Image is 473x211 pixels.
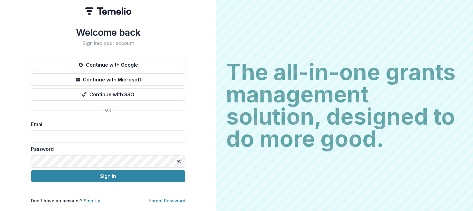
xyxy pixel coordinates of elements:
[31,121,182,128] label: Email
[149,198,185,203] a: Forgot Password
[31,88,185,101] button: Continue with SSO
[85,7,131,15] img: Temelio
[84,198,100,203] a: Sign Up
[31,27,185,38] h1: Welcome back
[31,170,185,182] button: Sign In
[31,40,185,46] h2: Sign into your account
[31,73,185,86] button: Continue with Microsoft
[31,145,182,153] label: Password
[174,156,184,166] button: Toggle password visibility
[31,197,100,204] p: Don't have an account?
[31,59,185,71] button: Continue with Google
